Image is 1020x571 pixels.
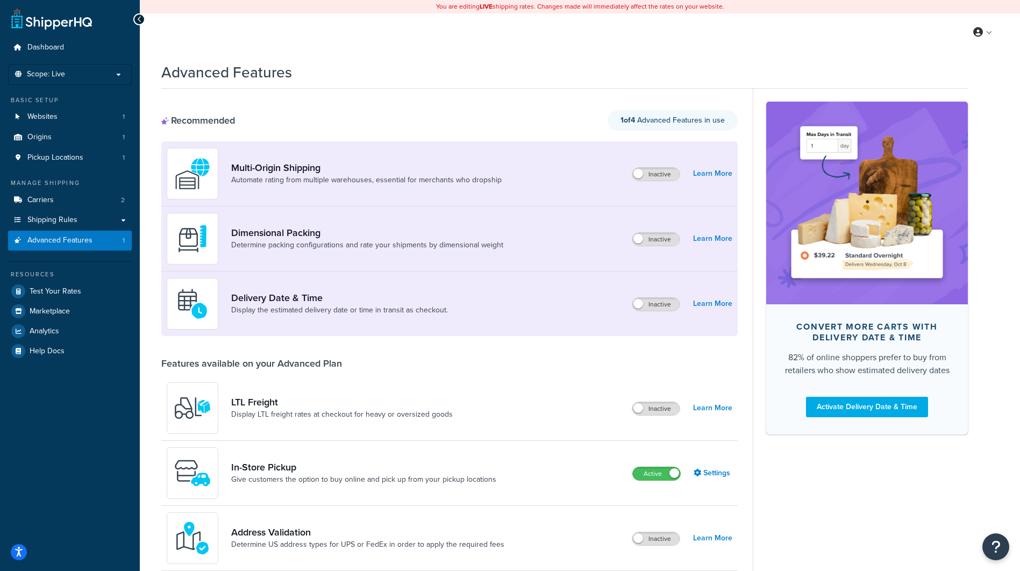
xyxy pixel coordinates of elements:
span: Advanced Features [27,236,92,245]
a: Learn More [693,531,732,546]
a: LTL Freight [231,396,453,408]
strong: 1 of 4 [620,115,635,126]
span: Analytics [30,327,59,336]
span: Websites [27,112,58,122]
a: Settings [694,466,732,481]
a: Give customers the option to buy online and pick up from your pickup locations [231,474,496,485]
div: Recommended [161,115,235,126]
span: 2 [121,196,125,205]
div: Manage Shipping [8,179,132,188]
span: 1 [123,236,125,245]
li: Pickup Locations [8,148,132,168]
a: In-Store Pickup [231,461,496,473]
div: Features available on your Advanced Plan [161,358,342,369]
a: Origins1 [8,127,132,147]
img: gfkeb5ejjkALwAAAABJRU5ErkJggg== [174,285,211,323]
a: Dashboard [8,38,132,58]
img: wfgcfpwTIucLEAAAAASUVORK5CYII= [174,454,211,492]
a: Pickup Locations1 [8,148,132,168]
a: Advanced Features1 [8,231,132,251]
label: Inactive [632,298,680,311]
span: Advanced Features in use [620,115,725,126]
a: Test Your Rates [8,282,132,301]
div: 82% of online shoppers prefer to buy from retailers who show estimated delivery dates [783,351,951,377]
a: Delivery Date & Time [231,292,448,304]
a: Learn More [693,231,732,246]
a: Learn More [693,296,732,311]
span: Test Your Rates [30,287,81,296]
span: Shipping Rules [27,216,77,225]
span: Help Docs [30,347,65,356]
a: Automate rating from multiple warehouses, essential for merchants who dropship [231,175,502,185]
li: Carriers [8,190,132,210]
span: 1 [123,133,125,142]
img: feature-image-ddt-36eae7f7280da8017bfb280eaccd9c446f90b1fe08728e4019434db127062ab4.png [782,118,952,288]
a: Analytics [8,322,132,341]
a: Carriers2 [8,190,132,210]
span: Marketplace [30,307,70,316]
img: y79ZsPf0fXUFUhFXDzUgf+ktZg5F2+ohG75+v3d2s1D9TjoU8PiyCIluIjV41seZevKCRuEjTPPOKHJsQcmKCXGdfprl3L4q7... [174,389,211,427]
a: Shipping Rules [8,210,132,230]
h1: Advanced Features [161,62,292,83]
img: WatD5o0RtDAAAAAElFTkSuQmCC [174,155,211,192]
a: Display LTL freight rates at checkout for heavy or oversized goods [231,409,453,420]
div: Convert more carts with delivery date & time [783,322,951,343]
a: Help Docs [8,341,132,361]
a: Determine US address types for UPS or FedEx in order to apply the required fees [231,539,504,550]
b: LIVE [480,2,493,11]
a: Multi-Origin Shipping [231,162,502,174]
label: Active [633,467,680,480]
a: Display the estimated delivery date or time in transit as checkout. [231,305,448,316]
img: DTVBYsAAAAAASUVORK5CYII= [174,220,211,258]
a: Marketplace [8,302,132,321]
a: Dimensional Packing [231,227,503,239]
a: Learn More [693,166,732,181]
label: Inactive [632,233,680,246]
span: 1 [123,153,125,162]
a: Address Validation [231,526,504,538]
span: Pickup Locations [27,153,83,162]
li: Advanced Features [8,231,132,251]
label: Inactive [632,402,680,415]
a: Websites1 [8,107,132,127]
label: Inactive [632,532,680,545]
img: kIG8fy0lQAAAABJRU5ErkJggg== [174,519,211,557]
li: Websites [8,107,132,127]
a: Activate Delivery Date & Time [806,397,928,417]
a: Determine packing configurations and rate your shipments by dimensional weight [231,240,503,251]
span: 1 [123,112,125,122]
label: Inactive [632,168,680,181]
span: Origins [27,133,52,142]
button: Open Resource Center [982,533,1009,560]
li: Origins [8,127,132,147]
span: Scope: Live [27,70,65,79]
span: Dashboard [27,43,64,52]
div: Resources [8,270,132,279]
span: Carriers [27,196,54,205]
div: Basic Setup [8,96,132,105]
a: Learn More [693,401,732,416]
